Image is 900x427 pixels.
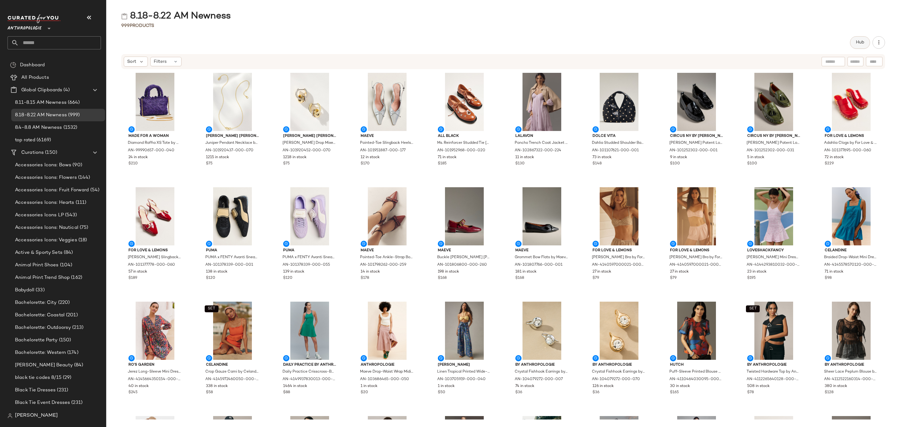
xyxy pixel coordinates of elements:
[89,187,100,194] span: (54)
[515,362,568,368] span: By Anthropologie
[282,377,336,382] span: AN-4149937830013-000-038
[206,133,259,139] span: [PERSON_NAME] [PERSON_NAME]
[670,133,723,139] span: Circus NY by [PERSON_NAME]
[283,384,307,389] span: 1464 in stock
[278,302,341,360] img: 4149937830013_038_b
[515,377,563,382] span: AN-104079272-000-007
[59,262,72,269] span: (104)
[15,362,73,369] span: [PERSON_NAME] Beauty
[77,237,87,244] span: (18)
[15,174,77,181] span: Accessories Icons: Flowers
[62,87,69,94] span: (4)
[206,384,228,389] span: 338 in stock
[747,390,754,395] span: $78
[15,262,59,269] span: Animal Print Shoes
[592,275,599,281] span: $79
[825,133,878,139] span: For Love & Lemons
[123,302,187,360] img: 4145664350154_069_b
[67,99,80,106] span: (664)
[592,155,612,160] span: 73 in stock
[282,369,336,375] span: Daily Practice Crisscross-Back Swing Mini Dress by Daily Practice by Anthropologie in Green, Wome...
[283,269,304,275] span: 139 in stock
[128,140,181,146] span: Diamond Raffia XS Tote by Made for a Woman in Blue, Women's at Anthropologie
[128,255,181,260] span: [PERSON_NAME] Slingback Heels by For Love & Lemons in Red, Women's, Size: 40, Leather/Rubber at A...
[510,73,573,131] img: 102867322_224_b
[21,87,62,94] span: Global Clipboards
[128,133,182,139] span: Made for a Woman
[515,140,568,146] span: Poncho Trench Coat Jacket by Lalavon in Beige, Women's, Polyester/Cotton at Anthropologie
[592,269,611,275] span: 27 in stock
[201,73,264,131] img: 101920437_070_b
[10,62,16,68] img: svg%3e
[206,161,212,167] span: $75
[433,187,496,245] img: 101806800_260_b
[825,269,843,275] span: 71 in stock
[128,275,137,281] span: $189
[360,148,406,153] span: AN-101951887-000-177
[78,224,88,231] span: (75)
[123,73,187,131] img: 99990657_040_b
[747,275,756,281] span: $195
[128,248,182,254] span: For Love & Lemons
[825,384,847,389] span: 380 in stock
[361,155,380,160] span: 12 in stock
[360,369,413,375] span: Maeve Drop-Waist Wrap Midi Skirt by Anthropologie in Purple, Women's, Size: 00, Cotton
[361,161,370,167] span: $170
[824,369,877,375] span: Sheer Lace Peplum Blouse by Anthropologie in Black, Women's, Size: XS, Nylon
[669,255,722,260] span: [PERSON_NAME] Bra by For Love & Lemons in Pink, Women's, Size: 2XS, Polyester/Cotton at Anthropol...
[15,249,62,256] span: Active & Sporty Sets
[825,248,878,254] span: Celandine
[515,384,534,389] span: 74 in stock
[283,362,336,368] span: Daily Practice by Anthropologie
[278,73,341,131] img: 101920452_070_b
[128,262,175,268] span: AN-101377778-000-060
[824,140,877,146] span: Adahlia Clogs by For Love & Lemons in Red, Women's, Size: 39, Leather/Rubber/Wood at Anthropologie
[433,73,496,131] img: 101952968_020_b
[15,324,71,331] span: Bachelorette: Outdoorsy
[747,155,764,160] span: 5 in stock
[67,112,80,119] span: (999)
[592,255,645,260] span: [PERSON_NAME] Bra by For Love & Lemons in Brown, Women's, Size: 2XS, Polyester/Cotton at Anthropo...
[669,262,722,268] span: AN-4140597000021-000-066
[15,387,56,394] span: Black Tie Dresses
[361,362,414,368] span: Anthropologie
[749,307,757,311] span: SET
[438,133,491,139] span: All Black
[438,384,455,389] span: 1 in stock
[592,148,639,153] span: AN-101107621-000-001
[820,73,883,131] img: 101377695_060_b
[283,275,292,281] span: $120
[121,13,127,19] img: svg%3e
[121,10,231,23] div: 8.18-8.22 AM Newness
[128,377,181,382] span: AN-4145664350154-000-069
[360,140,413,146] span: Pointed-Toe Slingback Heels by Maeve in Silver, Women's, Size: 40, Leather/Rubber at Anthropologie
[824,262,877,268] span: AN-4145578570120-000-040
[15,112,67,119] span: 8.18-8.22 AM Newness
[747,133,800,139] span: Circus NY by [PERSON_NAME]
[206,390,213,395] span: $58
[205,377,258,382] span: AN-4145972460050-000-080
[670,161,680,167] span: $100
[356,187,419,245] img: 101798262_259_p2
[670,275,677,281] span: $79
[360,262,406,268] span: AN-101798262-000-259
[747,384,770,389] span: 508 in stock
[206,155,229,160] span: 1215 in stock
[205,369,258,375] span: Crop Gauze Cami by Celandine in Orange, Women's, Size: Medium, Cotton at Anthropologie
[123,187,187,245] img: 101377778_060_b
[665,73,728,131] img: 101252302_001_b2
[207,307,215,311] span: SET
[206,269,227,275] span: 138 in stock
[670,362,723,368] span: Hutch
[820,302,883,360] img: 4112522160314_001_b
[592,362,646,368] span: By Anthropologie
[15,199,74,206] span: Accessories Icons: Hearts
[747,377,800,382] span: AN-4112265640128-000-001
[592,133,646,139] span: Dolce Vita
[437,369,490,375] span: Linen Tropical Printed Wide-Leg Pants by [PERSON_NAME] in Blue, Women's, Size: XS, Cotton/Linen a...
[670,248,723,254] span: For Love & Lemons
[669,148,717,153] span: AN-101252302-000-001
[437,377,486,382] span: AN-103705919-000-040
[515,269,537,275] span: 181 in stock
[66,349,78,356] span: (174)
